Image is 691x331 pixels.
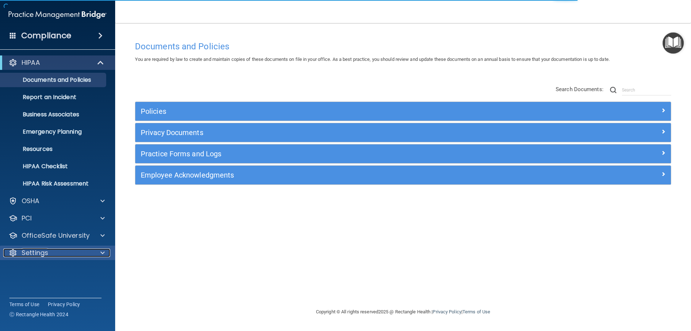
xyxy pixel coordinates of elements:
a: Privacy Documents [141,127,665,138]
p: HIPAA [22,58,40,67]
h5: Practice Forms and Logs [141,150,532,158]
div: Copyright © All rights reserved 2025 @ Rectangle Health | | [272,300,534,323]
img: ic-search.3b580494.png [610,87,617,93]
input: Search [622,85,671,95]
a: Terms of Use [9,301,39,308]
h5: Privacy Documents [141,129,532,137]
p: Resources [5,146,103,153]
span: You are required by law to create and maintain copies of these documents on file in your office. ... [135,57,610,62]
a: Privacy Policy [48,301,80,308]
p: OfficeSafe University [22,231,90,240]
a: OSHA [9,197,105,205]
a: Policies [141,106,665,117]
p: OSHA [22,197,40,205]
a: OfficeSafe University [9,231,105,240]
span: Ⓒ Rectangle Health 2024 [9,311,68,318]
h4: Compliance [21,31,71,41]
p: HIPAA Checklist [5,163,103,170]
a: PCI [9,214,105,223]
button: Open Resource Center [663,32,684,54]
p: Report an Incident [5,94,103,101]
p: HIPAA Risk Assessment [5,180,103,187]
a: Privacy Policy [433,309,461,314]
a: Employee Acknowledgments [141,169,665,181]
p: Documents and Policies [5,76,103,84]
p: Settings [22,249,48,257]
a: Settings [9,249,105,257]
a: HIPAA [9,58,104,67]
h5: Employee Acknowledgments [141,171,532,179]
a: Practice Forms and Logs [141,148,665,160]
p: Emergency Planning [5,128,103,135]
h4: Documents and Policies [135,42,671,51]
img: PMB logo [9,8,107,22]
span: Search Documents: [556,86,604,93]
p: PCI [22,214,32,223]
p: Business Associates [5,111,103,118]
h5: Policies [141,107,532,115]
a: Terms of Use [462,309,490,314]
